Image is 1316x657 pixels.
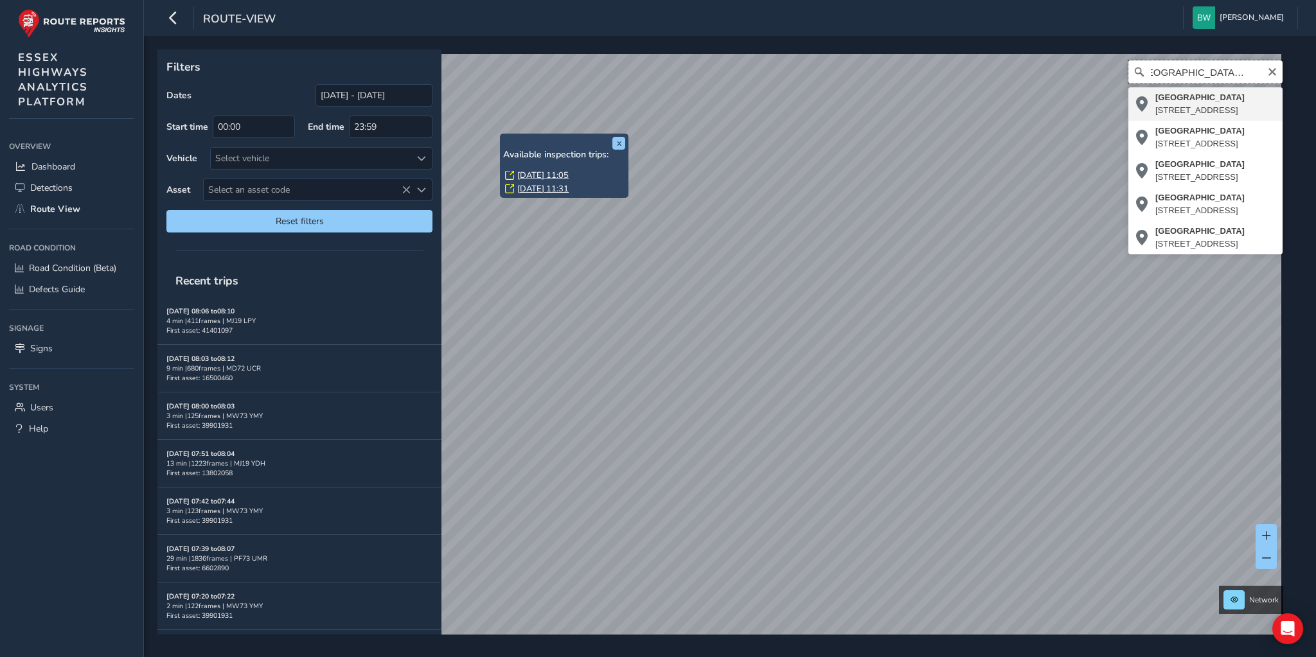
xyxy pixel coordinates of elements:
[18,50,88,109] span: ESSEX HIGHWAYS ANALYTICS PLATFORM
[308,121,344,133] label: End time
[1249,595,1279,605] span: Network
[166,58,432,75] p: Filters
[166,496,235,506] strong: [DATE] 07:42 to 07:44
[166,459,432,468] div: 13 min | 1223 frames | MJ19 YDH
[211,148,411,169] div: Select vehicle
[166,421,233,430] span: First asset: 39901931
[166,89,191,101] label: Dates
[1193,6,1215,29] img: diamond-layout
[166,152,197,164] label: Vehicle
[29,283,85,295] span: Defects Guide
[203,11,276,29] span: route-view
[9,378,134,397] div: System
[517,170,569,181] a: [DATE] 11:05
[166,449,235,459] strong: [DATE] 07:51 to 08:04
[30,401,53,414] span: Users
[31,161,75,173] span: Dashboard
[1272,613,1303,644] div: Open Intercom Messenger
[411,179,432,200] div: Select an asset code
[166,306,235,316] strong: [DATE] 08:06 to 08:10
[9,418,134,439] a: Help
[30,182,73,194] span: Detections
[166,326,233,335] span: First asset: 41401097
[166,401,235,411] strong: [DATE] 08:00 to 08:03
[166,563,229,573] span: First asset: 6602890
[166,354,235,364] strong: [DATE] 08:03 to 08:12
[166,601,432,611] div: 2 min | 122 frames | MW73 YMY
[1155,125,1245,137] div: [GEOGRAPHIC_DATA]
[166,264,247,297] span: Recent trips
[9,397,134,418] a: Users
[503,150,625,161] h6: Available inspection trips:
[9,137,134,156] div: Overview
[9,338,134,359] a: Signs
[1193,6,1288,29] button: [PERSON_NAME]
[166,544,235,554] strong: [DATE] 07:39 to 08:07
[1155,137,1245,150] div: [STREET_ADDRESS]
[1155,104,1245,117] div: [STREET_ADDRESS]
[166,554,432,563] div: 29 min | 1836 frames | PF73 UMR
[166,468,233,478] span: First asset: 13802058
[1155,204,1245,217] div: [STREET_ADDRESS]
[9,258,134,279] a: Road Condition (Beta)
[176,215,423,227] span: Reset filters
[204,179,411,200] span: Select an asset code
[162,54,1281,649] canvas: Map
[1155,225,1245,238] div: [GEOGRAPHIC_DATA]
[166,210,432,232] button: Reset filters
[29,262,116,274] span: Road Condition (Beta)
[166,373,233,383] span: First asset: 16500460
[166,411,432,421] div: 3 min | 125 frames | MW73 YMY
[517,183,569,195] a: [DATE] 11:31
[1155,158,1245,171] div: [GEOGRAPHIC_DATA]
[1155,191,1245,204] div: [GEOGRAPHIC_DATA]
[30,342,53,355] span: Signs
[166,184,190,196] label: Asset
[166,121,208,133] label: Start time
[166,516,233,525] span: First asset: 39901931
[166,316,432,326] div: 4 min | 411 frames | MJ19 LPY
[612,137,625,150] button: x
[9,279,134,300] a: Defects Guide
[1220,6,1284,29] span: [PERSON_NAME]
[9,156,134,177] a: Dashboard
[30,203,80,215] span: Route View
[9,319,134,338] div: Signage
[18,9,125,38] img: rr logo
[166,506,432,516] div: 3 min | 123 frames | MW73 YMY
[9,198,134,220] a: Route View
[1155,238,1245,250] div: [STREET_ADDRESS]
[1155,171,1245,184] div: [STREET_ADDRESS]
[9,238,134,258] div: Road Condition
[166,591,235,601] strong: [DATE] 07:20 to 07:22
[9,177,134,198] a: Detections
[166,364,432,373] div: 9 min | 680 frames | MD72 UCR
[1128,60,1283,83] input: Search
[166,611,233,620] span: First asset: 39901931
[29,423,48,435] span: Help
[1267,65,1277,77] button: Clear
[1155,91,1245,104] div: [GEOGRAPHIC_DATA]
